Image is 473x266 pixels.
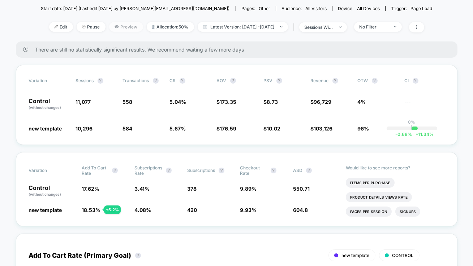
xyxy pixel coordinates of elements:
span: new template [29,125,62,132]
span: 4% [358,99,366,105]
span: CR [170,78,176,83]
span: $ [311,99,332,105]
span: --- [405,100,444,110]
span: Start date: [DATE] (Last edit [DATE] by [PERSON_NAME][EMAIL_ADDRESS][DOMAIN_NAME]) [41,6,229,11]
span: Add To Cart Rate [82,165,108,176]
li: Pages Per Session [346,207,392,217]
span: PSV [264,78,273,83]
p: | [411,125,413,130]
span: + [416,132,418,137]
span: 96,729 [314,99,332,105]
img: end [82,25,86,28]
button: ? [166,168,172,173]
span: 584 [123,125,133,132]
button: ? [135,253,141,258]
span: 8.73 [267,99,278,105]
span: -0.68 % [395,132,412,137]
span: 558 [123,99,133,105]
button: ? [271,168,276,173]
span: Variation [29,165,69,176]
img: end [339,26,341,28]
span: 9.93 % [240,207,257,213]
span: Allocation: 50% [147,22,194,32]
span: 11,077 [76,99,91,105]
span: Transactions [123,78,149,83]
span: 5.04 % [170,99,186,105]
span: new template [29,207,62,213]
button: ? [276,78,282,84]
div: Audience: [281,6,327,11]
span: $ [217,125,237,132]
span: OTW [358,78,397,84]
div: + 5.2 % [104,205,121,214]
span: 550.71 [293,186,310,192]
button: ? [372,78,378,84]
button: ? [332,78,338,84]
span: $ [264,99,278,105]
span: Edit [49,22,73,32]
button: ? [98,78,103,84]
button: ? [112,168,118,173]
span: 11.34 % [412,132,434,137]
span: all devices [357,6,380,11]
span: Subscriptions [187,168,215,173]
span: 96% [358,125,369,132]
span: 5.67 % [170,125,186,132]
li: Product Details Views Rate [346,192,412,202]
span: 378 [187,186,197,192]
img: calendar [203,25,207,28]
span: Preview [109,22,143,32]
span: Latest Version: [DATE] - [DATE] [198,22,288,32]
button: ? [153,78,159,84]
img: end [394,26,396,27]
span: Sessions [76,78,94,83]
span: Pause [77,22,106,32]
li: Signups [395,207,420,217]
span: (without changes) [29,105,61,110]
span: other [259,6,270,11]
span: 10,296 [76,125,93,132]
span: 4.08 % [134,207,151,213]
span: $ [264,125,281,132]
img: edit [55,25,58,28]
span: 9.89 % [240,186,257,192]
div: sessions with impression [305,25,334,30]
span: Subscriptions Rate [134,165,162,176]
div: Trigger: [391,6,432,11]
span: new template [342,253,370,258]
p: Would like to see more reports? [346,165,444,170]
span: 173.35 [220,99,237,105]
div: No Filter [360,24,388,30]
span: 420 [187,207,197,213]
span: CI [405,78,444,84]
span: 18.53 % [82,207,100,213]
img: rebalance [152,25,155,29]
p: Control [29,185,74,197]
div: Pages: [241,6,270,11]
span: (without changes) [29,192,61,196]
span: All Visitors [305,6,327,11]
span: | [292,22,299,32]
button: ? [219,168,224,173]
span: Page Load [410,6,432,11]
span: There are still no statistically significant results. We recommend waiting a few more days [35,46,443,53]
span: $ [311,125,333,132]
span: Revenue [311,78,329,83]
button: ? [306,168,312,173]
p: 0% [408,119,416,125]
span: AOV [217,78,227,83]
span: 10.02 [267,125,281,132]
span: 604.8 [293,207,308,213]
button: ? [180,78,185,84]
span: Device: [332,6,385,11]
button: ? [230,78,236,84]
span: 176.59 [220,125,237,132]
li: Items Per Purchase [346,178,395,188]
span: $ [217,99,237,105]
span: 3.41 % [134,186,150,192]
span: ASD [293,168,302,173]
span: CONTROL [392,253,414,258]
p: Control [29,98,69,110]
span: Variation [29,78,69,84]
img: end [280,26,283,27]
